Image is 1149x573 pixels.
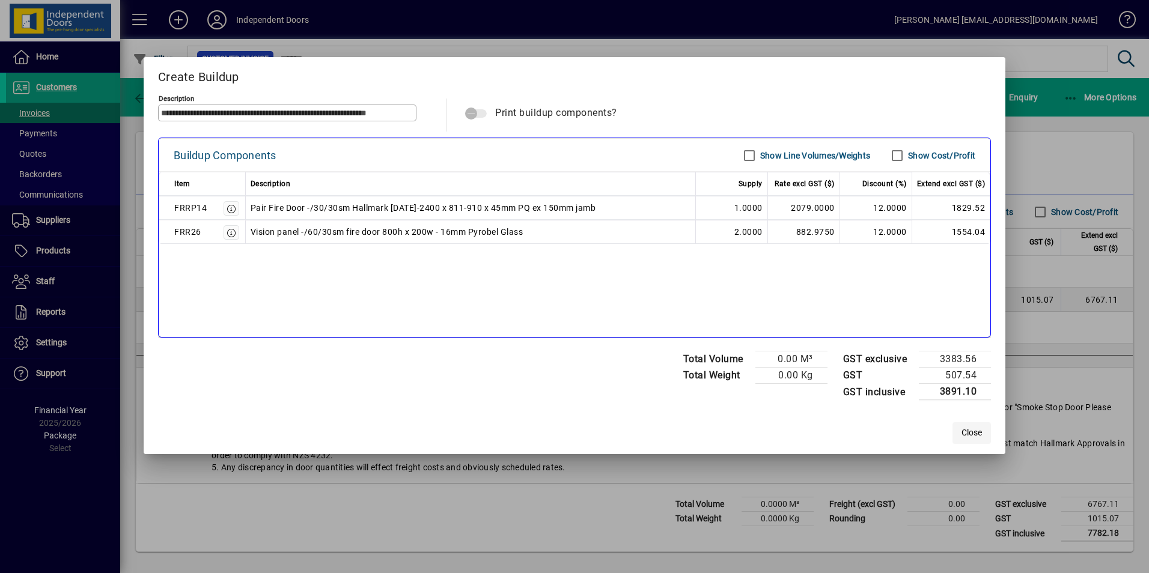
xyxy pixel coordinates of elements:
[174,146,276,165] div: Buildup Components
[495,107,617,118] span: Print buildup components?
[837,384,919,401] td: GST inclusive
[837,368,919,384] td: GST
[775,177,835,191] span: Rate excl GST ($)
[696,196,768,220] td: 1.0000
[758,150,870,162] label: Show Line Volumes/Weights
[696,220,768,244] td: 2.0000
[862,177,907,191] span: Discount (%)
[840,220,912,244] td: 12.0000
[755,368,827,384] td: 0.00 Kg
[677,351,755,368] td: Total Volume
[246,196,696,220] td: Pair Fire Door -/30/30sm Hallmark [DATE]-2400 x 811-910 x 45mm PQ ex 150mm jamb
[952,422,991,444] button: Close
[837,351,919,368] td: GST exclusive
[840,196,912,220] td: 12.0000
[246,220,696,244] td: Vision panel -/60/30sm fire door 800h x 200w - 16mm Pyrobel Glass
[773,201,835,215] div: 2079.0000
[159,94,194,103] mat-label: Description
[773,225,835,239] div: 882.9750
[174,225,201,239] div: FRR26
[919,351,991,368] td: 3383.56
[251,177,291,191] span: Description
[144,57,1005,92] h2: Create Buildup
[755,351,827,368] td: 0.00 M³
[919,368,991,384] td: 507.54
[912,220,991,244] td: 1554.04
[906,150,975,162] label: Show Cost/Profit
[677,368,755,384] td: Total Weight
[917,177,986,191] span: Extend excl GST ($)
[919,384,991,401] td: 3891.10
[739,177,763,191] span: Supply
[912,196,991,220] td: 1829.52
[962,426,982,439] span: Close
[174,177,190,191] span: Item
[174,201,207,215] div: FRRP14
